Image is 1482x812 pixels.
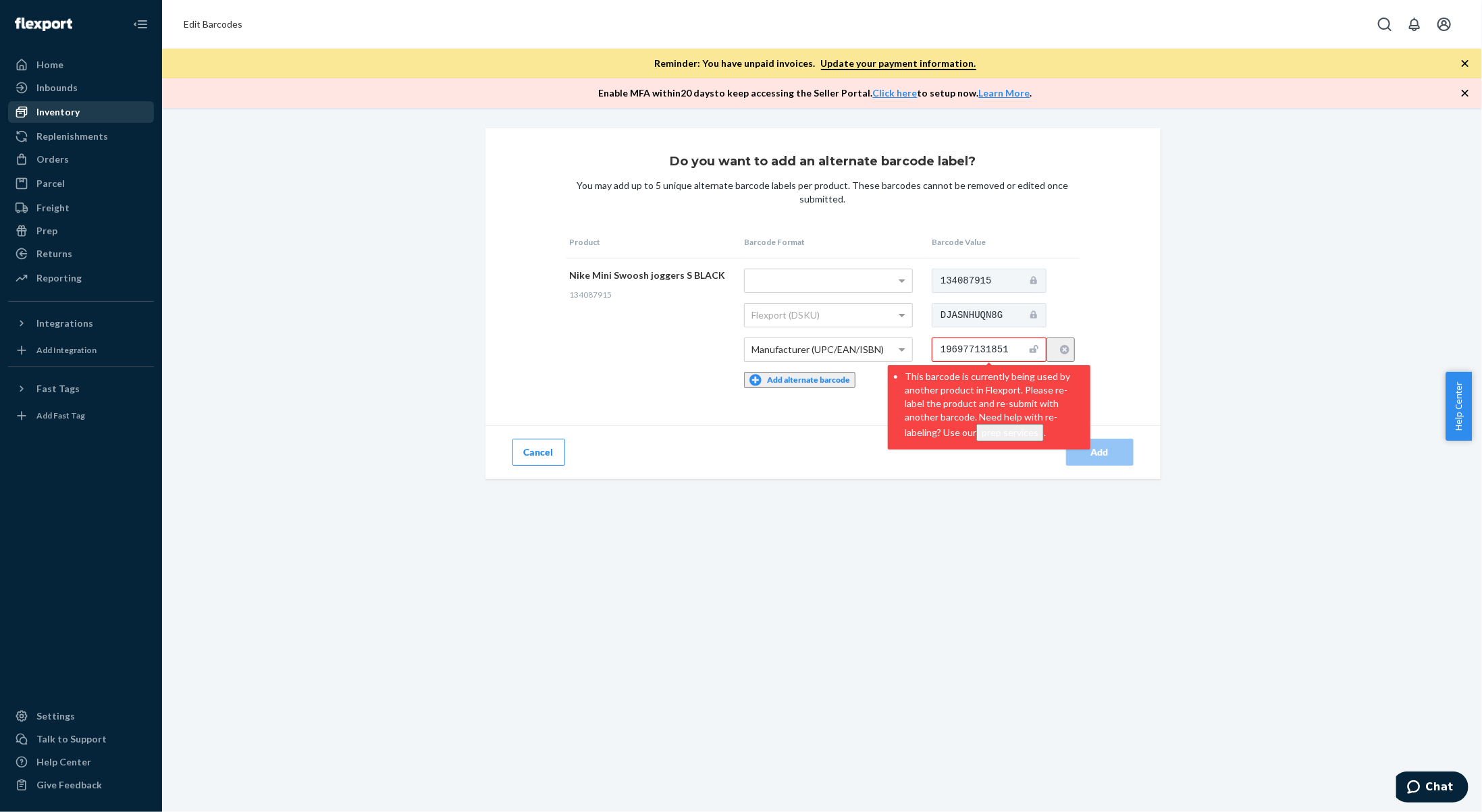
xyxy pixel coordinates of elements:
[36,153,69,166] div: Orders
[1396,772,1468,805] iframe: Opens a widget where you can chat to one of our agents
[905,367,1084,441] li: This barcode is currently being used by another product in Flexport. Please re-label the product ...
[1401,11,1428,38] button: Open notifications
[8,378,154,400] button: Fast Tags
[36,130,108,143] div: Replenishments
[36,105,80,119] div: Inventory
[976,424,1044,441] button: prep services
[36,81,78,94] div: Inbounds
[15,18,72,31] img: Flexport logo
[599,86,1032,100] p: Enable MFA within 20 days to keep accessing the Seller Portal. to setup now. .
[173,7,253,42] ol: breadcrumbs
[8,405,154,427] a: Add Fast Tag
[741,226,928,259] th: Barcode Format
[745,304,912,327] div: Flexport (DSKU)
[36,201,70,215] div: Freight
[36,778,102,792] div: Give Feedback
[1446,372,1472,441] button: Help Center
[566,179,1080,206] div: You may add up to 5 unique alternate barcode labels per product. These barcodes cannot be removed...
[36,410,85,421] div: Add Fast Tag
[8,267,154,289] a: Reporting
[8,126,154,147] a: Replenishments
[8,728,154,750] button: Talk to Support
[36,224,57,238] div: Prep
[36,709,75,723] div: Settings
[8,243,154,265] a: Returns
[566,226,741,259] th: Product
[8,220,154,242] a: Prep
[655,57,976,70] p: Reminder: You have unpaid invoices.
[36,382,80,396] div: Fast Tags
[36,317,93,330] div: Integrations
[36,732,107,746] div: Talk to Support
[36,177,65,190] div: Parcel
[8,751,154,773] a: Help Center
[184,18,242,30] span: Edit Barcodes
[1066,439,1134,466] button: Add
[36,755,91,769] div: Help Center
[8,705,154,727] a: Settings
[8,774,154,796] button: Give Feedback
[8,77,154,99] a: Inbounds
[8,173,154,194] a: Parcel
[570,269,731,282] div: Nike Mini Swoosh joggers S BLACK
[1371,11,1398,38] button: Open Search Box
[8,313,154,334] button: Integrations
[744,372,855,388] button: Add alternate barcode
[751,344,884,355] span: Manufacturer (UPC/EAN/ISBN)
[36,344,97,356] div: Add Integration
[928,226,1079,259] th: Barcode Value
[873,87,918,99] a: Click here
[36,271,82,285] div: Reporting
[36,247,72,261] div: Returns
[821,57,976,70] a: Update your payment information.
[8,101,154,123] a: Inventory
[8,148,154,170] a: Orders
[8,54,154,76] a: Home
[127,11,154,38] button: Close Navigation
[1431,11,1458,38] button: Open account menu
[36,58,63,72] div: Home
[8,197,154,219] a: Freight
[979,87,1030,99] a: Learn More
[512,439,565,466] button: Cancel
[570,290,612,300] span: 134087915
[566,155,1080,169] h1: Do you want to add an alternate barcode label?
[1078,445,1122,459] div: Add
[8,340,154,361] a: Add Integration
